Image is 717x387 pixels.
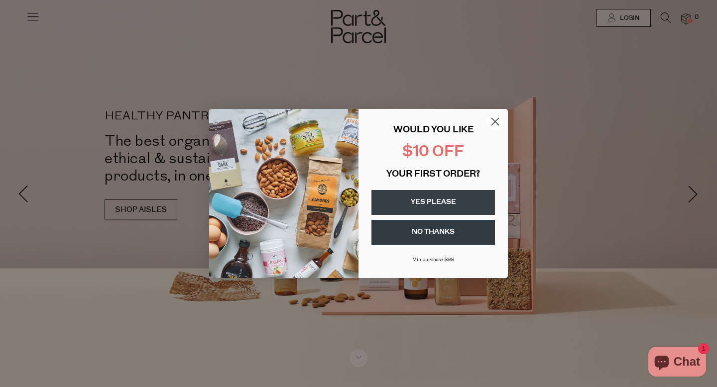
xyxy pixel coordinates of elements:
span: YOUR FIRST ORDER? [386,170,480,179]
span: $10 OFF [402,145,464,160]
button: Close dialog [486,113,504,130]
button: YES PLEASE [371,190,495,215]
button: NO THANKS [371,220,495,245]
img: 43fba0fb-7538-40bc-babb-ffb1a4d097bc.jpeg [209,109,358,278]
inbox-online-store-chat: Shopify online store chat [645,347,709,379]
span: Min purchase $99 [412,257,455,263]
span: WOULD YOU LIKE [393,126,474,135]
